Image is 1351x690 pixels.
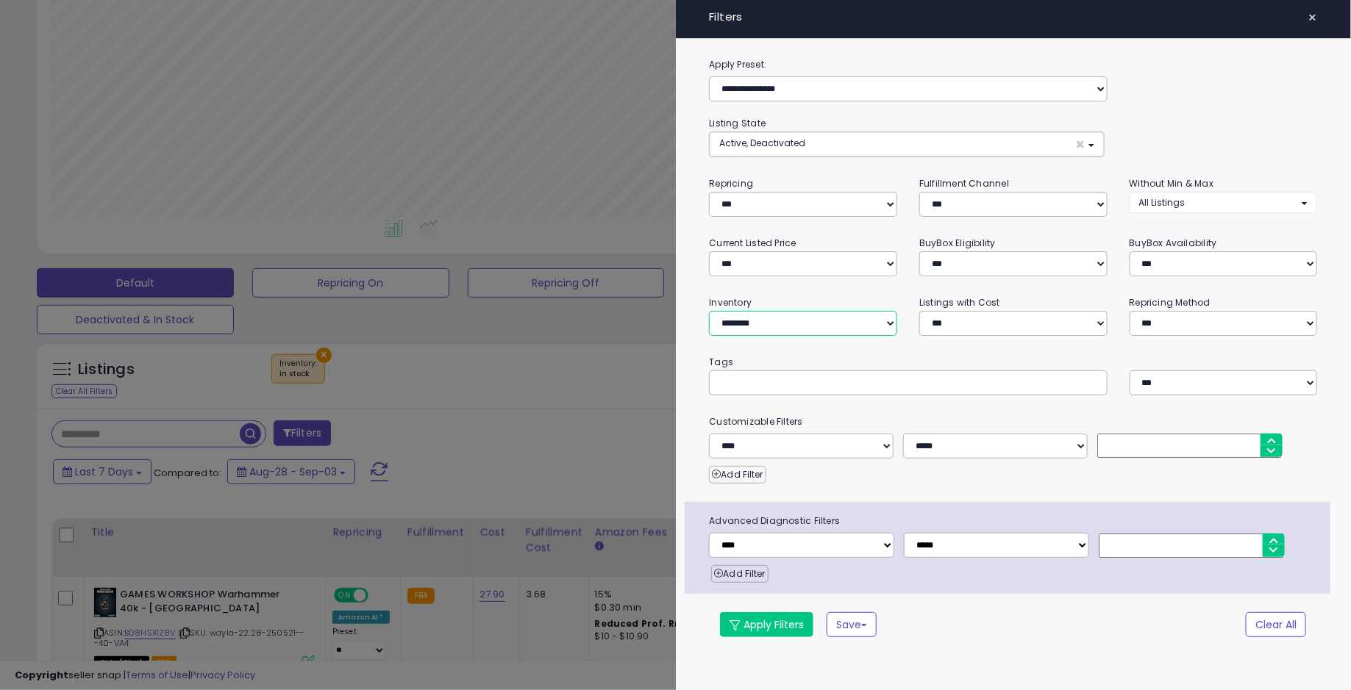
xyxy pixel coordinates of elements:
[1130,296,1211,309] small: Repricing Method
[710,132,1103,157] button: Active, Deactivated ×
[1308,7,1317,28] span: ×
[719,137,805,149] span: Active, Deactivated
[698,513,1330,529] span: Advanced Diagnostic Filters
[919,296,1000,309] small: Listings with Cost
[1076,137,1086,152] span: ×
[709,11,1317,24] h4: Filters
[1139,196,1186,209] span: All Listings
[919,237,996,249] small: BuyBox Eligibility
[1130,192,1318,213] button: All Listings
[698,57,1328,73] label: Apply Preset:
[698,414,1328,430] small: Customizable Filters
[827,612,877,637] button: Save
[1246,612,1306,637] button: Clear All
[720,612,813,637] button: Apply Filters
[1130,177,1214,190] small: Without Min & Max
[709,117,766,129] small: Listing State
[698,354,1328,370] small: Tags
[1130,237,1217,249] small: BuyBox Availability
[919,177,1009,190] small: Fulfillment Channel
[709,177,753,190] small: Repricing
[711,565,768,583] button: Add Filter
[709,296,752,309] small: Inventory
[709,237,796,249] small: Current Listed Price
[709,466,766,484] button: Add Filter
[1302,7,1323,28] button: ×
